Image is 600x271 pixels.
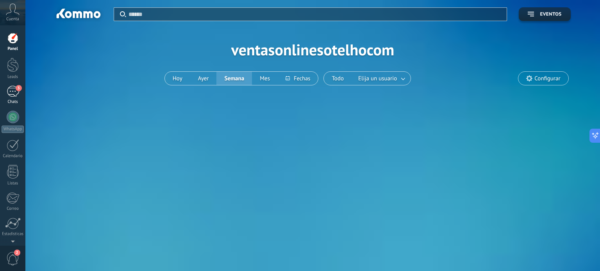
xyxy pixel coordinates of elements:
[2,99,24,105] div: Chats
[216,72,252,85] button: Semana
[2,181,24,186] div: Listas
[324,72,352,85] button: Todo
[357,73,398,84] span: Elija un usuario
[14,250,20,256] span: 2
[540,12,561,17] span: Eventos
[2,74,24,80] div: Leads
[2,232,24,237] div: Estadísticas
[190,72,217,85] button: Ayer
[352,72,411,85] button: Elija un usuario
[252,72,278,85] button: Mes
[2,126,24,133] div: WhatsApp
[519,7,570,21] button: Eventos
[16,85,22,91] span: 3
[6,17,19,22] span: Cuenta
[2,154,24,159] div: Calendario
[278,72,318,85] button: Fechas
[165,72,190,85] button: Hoy
[534,75,560,82] span: Configurar
[2,46,24,51] div: Panel
[2,206,24,211] div: Correo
